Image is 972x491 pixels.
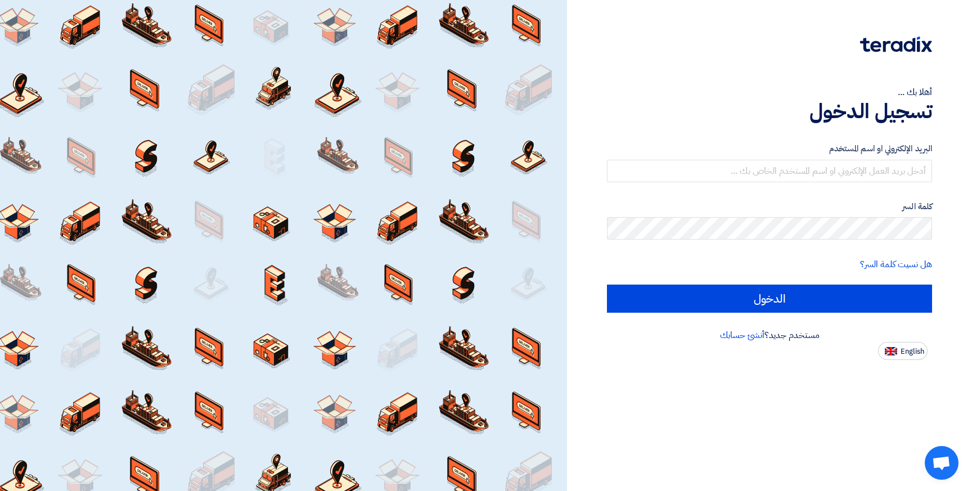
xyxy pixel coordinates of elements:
[860,258,932,271] a: هل نسيت كلمة السر؟
[720,328,764,342] a: أنشئ حسابك
[607,328,932,342] div: مستخدم جديد؟
[885,347,897,355] img: en-US.png
[901,348,924,355] span: English
[878,342,928,360] button: English
[607,285,932,313] input: الدخول
[860,37,932,52] img: Teradix logo
[607,160,932,182] input: أدخل بريد العمل الإلكتروني او اسم المستخدم الخاص بك ...
[925,446,958,480] div: دردشة مفتوحة
[607,99,932,124] h1: تسجيل الدخول
[607,85,932,99] div: أهلا بك ...
[607,142,932,155] label: البريد الإلكتروني او اسم المستخدم
[607,200,932,213] label: كلمة السر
